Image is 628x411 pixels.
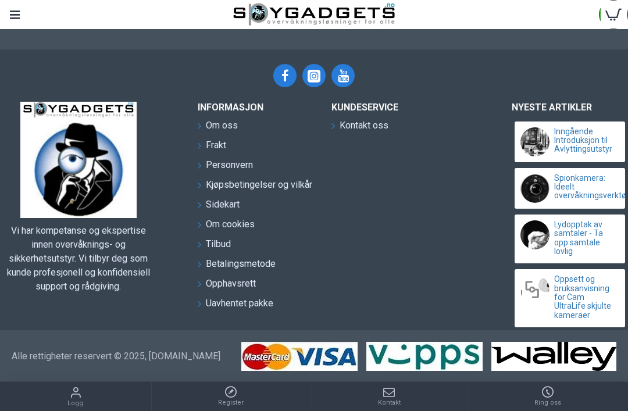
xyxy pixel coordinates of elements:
a: Inngående Introduksjon til Avlyttingsutstyr [554,127,615,154]
span: Kontakt [378,398,401,408]
a: Uavhentet pakke [198,296,273,316]
h3: Nyeste artikler [512,102,628,113]
a: Alle rettigheter reservert © 2025, [DOMAIN_NAME] [12,349,220,363]
a: Kontakt [311,382,468,411]
span: Uavhentet pakke [206,296,273,310]
a: Lydopptak av samtaler - Ta opp samtale lovlig [554,220,615,256]
img: Vi godtar Visa og MasterCard [241,342,358,371]
h3: Kundeservice [331,102,471,113]
h3: INFORMASJON [198,102,314,113]
a: Kontakt oss [331,119,388,138]
span: Om oss [206,119,238,133]
img: Vi godtar Vipps [366,342,483,371]
span: Register [218,398,244,408]
a: Kjøpsbetingelser og vilkår [198,178,312,198]
span: Logg [67,399,83,409]
img: Vi godtar faktura betaling [491,342,616,371]
span: Sidekart [206,198,240,212]
span: Kontakt oss [340,119,388,133]
a: Tilbud [198,237,231,257]
span: Kjøpsbetingelser og vilkår [206,178,312,192]
a: Frakt [198,138,226,158]
img: SpyGadgets.no [20,102,137,218]
span: Ring oss [534,398,561,408]
span: Tilbud [206,237,231,251]
a: Om oss [198,119,238,138]
a: Spionkamera: Ideelt overvåkningsverktøy [554,174,615,201]
a: Oppsett og bruksanvisning for Cam UltraLife skjulte kameraer [554,275,615,320]
a: Om cookies [198,217,255,237]
a: Opphavsrett [198,277,256,296]
span: Betalingsmetode [206,257,276,271]
span: Opphavsrett [206,277,256,291]
a: Sidekart [198,198,240,217]
span: Frakt [206,138,226,152]
a: Register [152,382,311,411]
img: SpyGadgets.no [233,3,395,26]
span: Om cookies [206,217,255,231]
a: Betalingsmetode [198,257,276,277]
span: Personvern [206,158,253,172]
a: Personvern [198,158,253,178]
